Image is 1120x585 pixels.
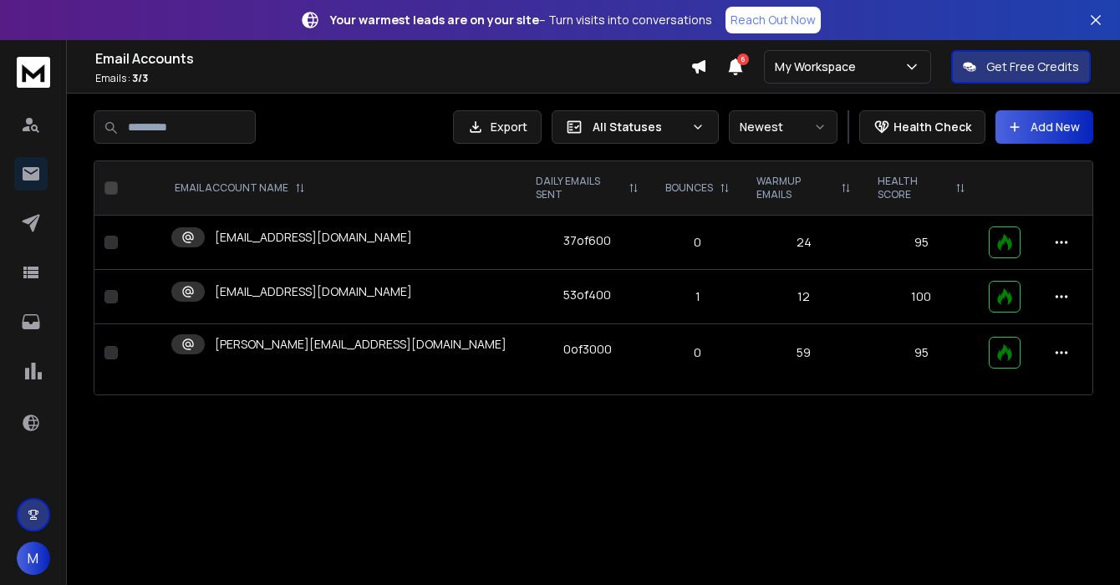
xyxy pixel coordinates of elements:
p: – Turn visits into conversations [330,12,712,28]
p: DAILY EMAILS SENT [536,175,622,201]
p: [EMAIL_ADDRESS][DOMAIN_NAME] [215,283,412,300]
button: Export [453,110,542,144]
p: All Statuses [593,119,685,135]
p: [PERSON_NAME][EMAIL_ADDRESS][DOMAIN_NAME] [215,336,507,353]
h1: Email Accounts [95,48,690,69]
p: Get Free Credits [986,58,1079,75]
td: 12 [743,270,863,324]
p: Health Check [893,119,971,135]
td: 24 [743,216,863,270]
button: M [17,542,50,575]
button: Add New [995,110,1093,144]
p: 0 [662,234,733,251]
p: WARMUP EMAILS [756,175,833,201]
button: Newest [729,110,837,144]
a: Reach Out Now [725,7,821,33]
td: 59 [743,324,863,382]
div: 53 of 400 [563,287,611,303]
p: BOUNCES [665,181,713,195]
p: [EMAIL_ADDRESS][DOMAIN_NAME] [215,229,412,246]
button: Health Check [859,110,985,144]
td: 95 [864,216,979,270]
td: 100 [864,270,979,324]
p: Emails : [95,72,690,85]
span: 3 / 3 [132,71,148,85]
p: HEALTH SCORE [878,175,949,201]
p: My Workspace [775,58,863,75]
div: 0 of 3000 [563,341,612,358]
strong: Your warmest leads are on your site [330,12,539,28]
p: Reach Out Now [731,12,816,28]
p: 1 [662,288,733,305]
span: 6 [737,53,749,65]
div: EMAIL ACCOUNT NAME [175,181,305,195]
img: logo [17,57,50,88]
td: 95 [864,324,979,382]
p: 0 [662,344,733,361]
div: 37 of 600 [563,232,611,249]
button: Get Free Credits [951,50,1091,84]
